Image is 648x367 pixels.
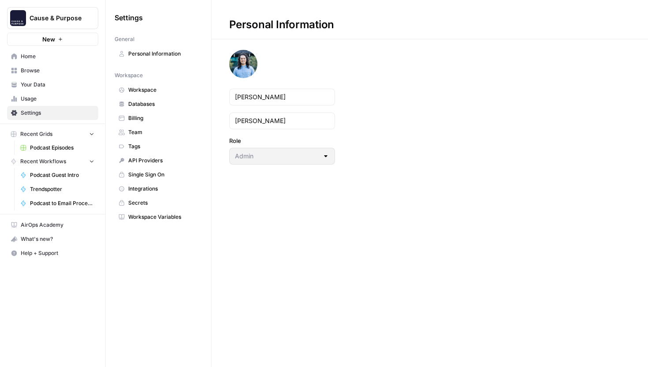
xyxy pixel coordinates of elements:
[128,128,198,136] span: Team
[7,33,98,46] button: New
[229,136,335,145] label: Role
[128,86,198,94] span: Workspace
[30,199,94,207] span: Podcast to Email Processor
[128,114,198,122] span: Billing
[128,142,198,150] span: Tags
[115,196,202,210] a: Secrets
[115,12,143,23] span: Settings
[16,141,98,155] a: Podcast Episodes
[30,14,83,22] span: Cause & Purpose
[7,78,98,92] a: Your Data
[7,64,98,78] a: Browse
[30,185,94,193] span: Trendspotter
[212,18,352,32] div: Personal Information
[115,125,202,139] a: Team
[16,168,98,182] a: Podcast Guest Intro
[115,83,202,97] a: Workspace
[16,196,98,210] a: Podcast to Email Processor
[21,52,94,60] span: Home
[7,49,98,64] a: Home
[115,154,202,168] a: API Providers
[115,182,202,196] a: Integrations
[7,218,98,232] a: AirOps Academy
[128,213,198,221] span: Workspace Variables
[128,50,198,58] span: Personal Information
[20,130,52,138] span: Recent Grids
[30,171,94,179] span: Podcast Guest Intro
[128,171,198,179] span: Single Sign On
[21,109,94,117] span: Settings
[128,100,198,108] span: Databases
[7,7,98,29] button: Workspace: Cause & Purpose
[30,144,94,152] span: Podcast Episodes
[229,50,257,78] img: avatar
[21,67,94,75] span: Browse
[115,210,202,224] a: Workspace Variables
[7,246,98,260] button: Help + Support
[128,199,198,207] span: Secrets
[21,95,94,103] span: Usage
[7,232,98,246] button: What's new?
[7,92,98,106] a: Usage
[128,157,198,165] span: API Providers
[7,127,98,141] button: Recent Grids
[115,139,202,154] a: Tags
[115,47,202,61] a: Personal Information
[7,232,98,246] div: What's new?
[10,10,26,26] img: Cause & Purpose Logo
[42,35,55,44] span: New
[20,157,66,165] span: Recent Workflows
[115,168,202,182] a: Single Sign On
[16,182,98,196] a: Trendspotter
[115,111,202,125] a: Billing
[115,97,202,111] a: Databases
[7,106,98,120] a: Settings
[21,81,94,89] span: Your Data
[128,185,198,193] span: Integrations
[115,35,134,43] span: General
[115,71,143,79] span: Workspace
[21,249,94,257] span: Help + Support
[21,221,94,229] span: AirOps Academy
[7,155,98,168] button: Recent Workflows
